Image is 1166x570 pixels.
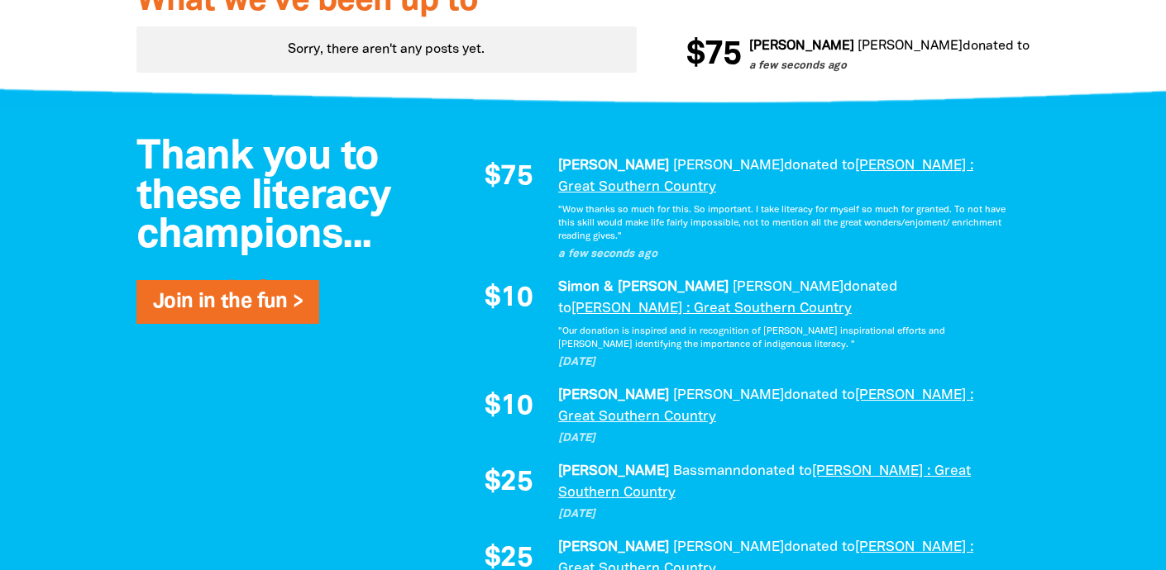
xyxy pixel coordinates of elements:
span: $75 [485,164,532,192]
em: [PERSON_NAME] [857,40,962,52]
em: [PERSON_NAME] [558,389,669,401]
em: "Our donation is inspired and in recognition of [PERSON_NAME] inspirational efforts and [PERSON_N... [558,327,945,349]
span: donated to [741,465,812,477]
p: a few seconds ago [558,246,1013,263]
span: $25 [485,469,532,497]
a: [PERSON_NAME] : Great Southern Country [558,465,971,499]
span: $10 [485,285,532,313]
em: "Wow thanks so much for this. So important. I take literacy for myself so much for granted. To no... [558,206,1006,240]
span: donated to [784,541,855,553]
p: [DATE] [558,354,1013,371]
em: [PERSON_NAME] [673,159,784,172]
div: Paginated content [136,26,637,73]
span: donated to [784,389,855,401]
div: Sorry, there aren't any posts yet. [136,26,637,73]
em: [PERSON_NAME] [558,541,669,553]
p: [DATE] [558,506,1013,523]
em: [PERSON_NAME] [673,389,784,401]
em: [PERSON_NAME] [673,541,784,553]
span: donated to [784,159,855,172]
em: [PERSON_NAME] [558,465,669,477]
p: [DATE] [558,430,1013,447]
span: $75 [686,39,740,72]
a: [PERSON_NAME] : Great Southern Country [558,159,973,193]
span: donated to [962,40,1029,52]
em: [PERSON_NAME] [558,159,669,172]
a: [PERSON_NAME] : Great Southern Country [571,302,852,315]
em: [PERSON_NAME] [748,40,853,52]
em: Bassmann [673,465,741,477]
a: Join in the fun > [153,292,303,311]
span: donated to [558,281,897,315]
span: Thank you to these literacy champions... [136,139,390,255]
div: Donation stream [686,29,1030,82]
em: Simon & [PERSON_NAME] [558,281,729,293]
span: $10 [485,393,532,421]
em: [PERSON_NAME] [733,281,843,293]
a: [PERSON_NAME] : Great Southern Country [558,389,973,423]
